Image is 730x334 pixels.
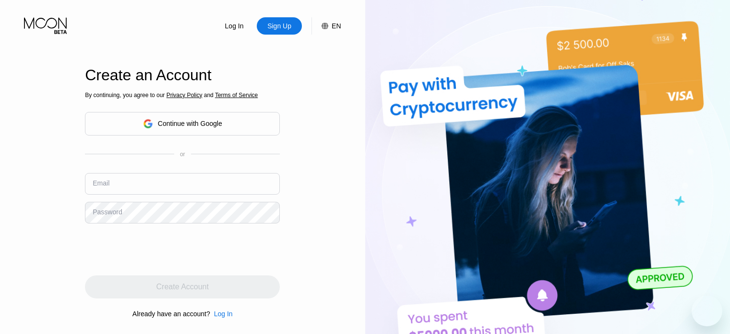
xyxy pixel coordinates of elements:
span: Privacy Policy [167,92,203,99]
div: Already have an account? [132,310,210,318]
div: EN [311,17,341,35]
div: Log In [210,310,233,318]
div: EN [332,22,341,30]
div: Sign Up [266,21,292,31]
div: Email [93,179,109,187]
span: Terms of Service [215,92,258,99]
div: Create an Account [85,66,280,84]
div: Password [93,208,122,216]
div: Log In [212,17,257,35]
div: Continue with Google [85,112,280,136]
div: Log In [214,310,233,318]
div: Continue with Google [158,120,222,127]
div: Log In [224,21,245,31]
span: and [202,92,215,99]
div: Sign Up [257,17,302,35]
div: or [180,151,185,158]
div: By continuing, you agree to our [85,92,280,99]
iframe: Button to launch messaging window [692,296,722,326]
iframe: reCAPTCHA [85,231,231,268]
